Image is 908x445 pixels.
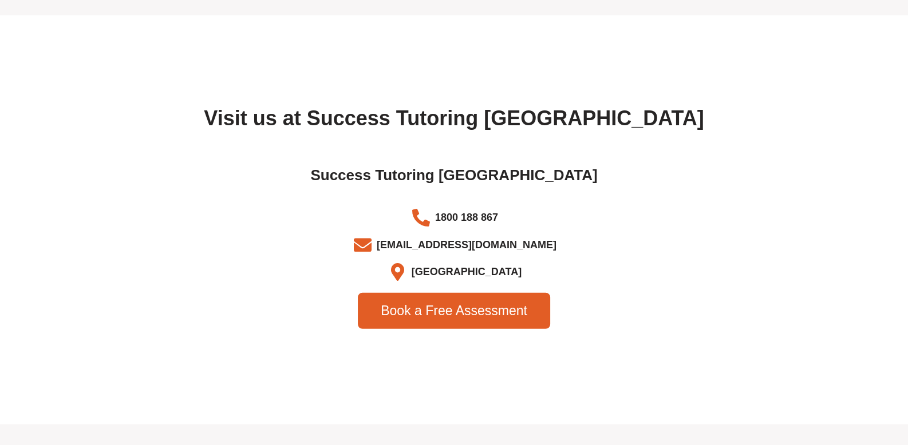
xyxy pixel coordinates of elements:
span: [EMAIL_ADDRESS][DOMAIN_NAME] [374,236,556,255]
h2: Visit us at Success Tutoring [GEOGRAPHIC_DATA] [133,105,775,132]
h2: Success Tutoring [GEOGRAPHIC_DATA] [139,166,769,185]
span: [GEOGRAPHIC_DATA] [409,263,522,281]
iframe: Chat Widget [717,316,908,445]
span: Book a Free Assessment [381,304,527,317]
span: 1800 188 867 [432,208,498,227]
a: Book a Free Assessment [358,293,550,329]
